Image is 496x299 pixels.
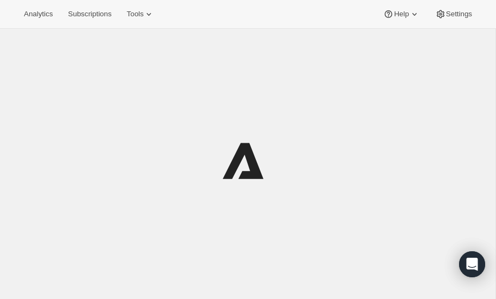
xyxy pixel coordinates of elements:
[17,7,59,22] button: Analytics
[376,7,426,22] button: Help
[24,10,53,18] span: Analytics
[127,10,143,18] span: Tools
[120,7,161,22] button: Tools
[61,7,118,22] button: Subscriptions
[68,10,111,18] span: Subscriptions
[459,251,485,277] div: Open Intercom Messenger
[429,7,479,22] button: Settings
[394,10,409,18] span: Help
[446,10,472,18] span: Settings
